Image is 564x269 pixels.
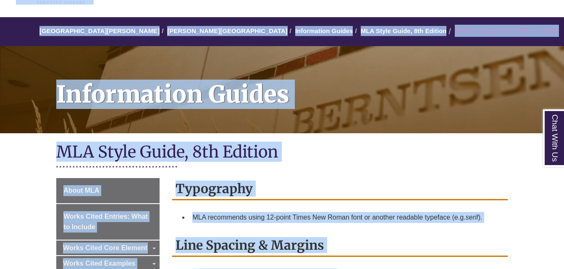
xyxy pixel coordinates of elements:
a: Works Cited Core Elements [56,241,160,256]
h2: Line Spacing & Margins [172,235,507,257]
h1: MLA Style Guide, 8th Edition [56,142,507,164]
span: Works Cited Entries: What to Include [63,213,148,231]
h1: Information Guides [47,46,564,122]
span: Works Cited Examples [63,260,135,267]
a: [GEOGRAPHIC_DATA][PERSON_NAME] [39,27,160,34]
li: MLA recommends using 12-point Times New Roman font or another readable typeface (e.g. ). [189,209,504,226]
h2: Typography [172,178,507,200]
span: Works Cited Core Elements [63,244,151,251]
a: About MLA [56,178,160,203]
span: About MLA [63,187,99,194]
em: serif [466,214,478,221]
a: [PERSON_NAME][GEOGRAPHIC_DATA] [167,27,287,34]
li: Formatting Your MLA Paper [446,25,559,37]
a: MLA Style Guide, 8th Edition [361,27,446,34]
a: Information Guides [295,27,353,34]
a: Works Cited Entries: What to Include [56,204,160,240]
